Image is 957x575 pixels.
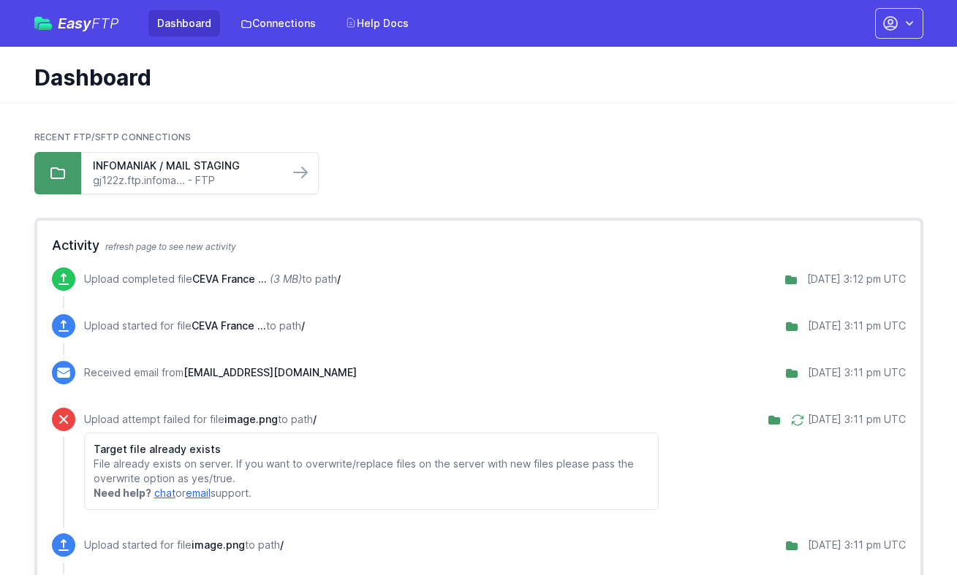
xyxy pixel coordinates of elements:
h2: Recent FTP/SFTP Connections [34,132,923,143]
h1: Dashboard [34,64,912,91]
span: / [337,273,341,285]
span: CEVA France Inventory Report Template 1.9 05 Sept 25.xlsm [192,319,266,332]
p: or support. [94,486,650,500]
div: [DATE] 3:11 pm UTC [808,538,906,552]
span: CEVA France Inventory Report Template 1.9 05 Sept 25.xlsm [192,273,267,285]
span: / [313,413,317,425]
p: Upload started for file to path [84,319,305,333]
strong: Need help? [94,487,151,499]
a: Help Docs [336,10,417,37]
span: refresh page to see new activity [105,241,236,252]
p: Upload attempt failed for file to path [84,412,659,427]
p: File already exists on server. If you want to overwrite/replace files on the server with new file... [94,457,650,486]
p: Received email from [84,365,357,380]
span: FTP [91,15,119,32]
a: Dashboard [148,10,220,37]
a: EasyFTP [34,16,119,31]
a: gj122z.ftp.infoma... - FTP [93,173,277,188]
span: / [280,538,284,551]
div: [DATE] 3:12 pm UTC [807,272,906,286]
p: Upload completed file to path [84,272,341,286]
p: Upload started for file to path [84,538,284,552]
span: [EMAIL_ADDRESS][DOMAIN_NAME] [184,366,357,378]
a: Connections [232,10,325,37]
a: INFOMANIAK / MAIL STAGING [93,159,277,173]
span: image.png [224,413,278,425]
a: chat [154,487,175,499]
a: email [186,487,211,499]
div: [DATE] 3:11 pm UTC [808,365,906,380]
img: easyftp_logo.png [34,17,52,30]
span: / [301,319,305,332]
span: image.png [192,538,245,551]
h6: Target file already exists [94,442,650,457]
h2: Activity [52,235,906,256]
span: Easy [58,16,119,31]
div: [DATE] 3:11 pm UTC [808,412,906,427]
i: (3 MB) [270,273,302,285]
div: [DATE] 3:11 pm UTC [808,319,906,333]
